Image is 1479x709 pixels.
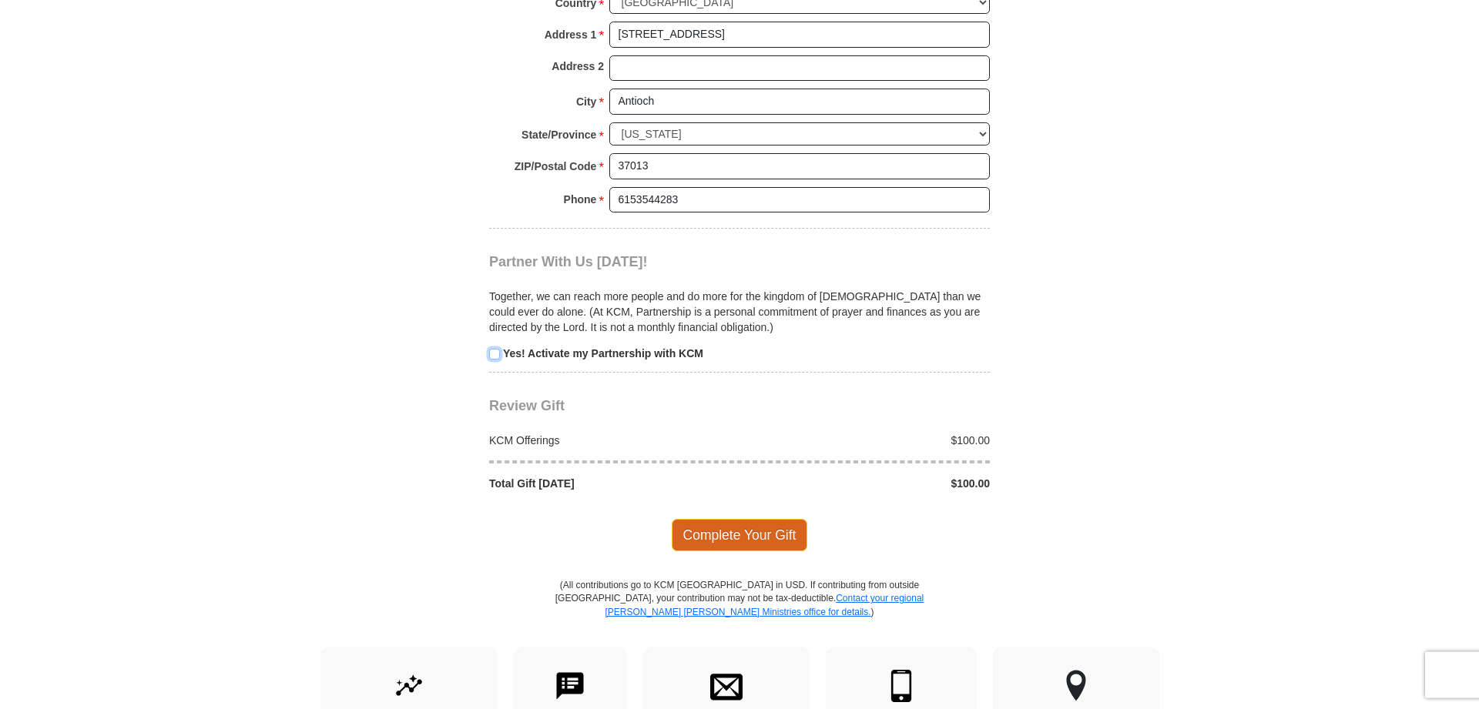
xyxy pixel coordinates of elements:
[554,670,586,702] img: text-to-give.svg
[576,91,596,112] strong: City
[739,476,998,491] div: $100.00
[481,476,740,491] div: Total Gift [DATE]
[710,670,743,702] img: envelope.svg
[552,55,604,77] strong: Address 2
[393,670,425,702] img: give-by-stock.svg
[1065,670,1087,702] img: other-region
[503,347,703,360] strong: Yes! Activate my Partnership with KCM
[672,519,808,551] span: Complete Your Gift
[489,254,648,269] span: Partner With Us [DATE]!
[555,579,924,646] p: (All contributions go to KCM [GEOGRAPHIC_DATA] in USD. If contributing from outside [GEOGRAPHIC_D...
[885,670,917,702] img: mobile.svg
[739,433,998,448] div: $100.00
[605,593,924,617] a: Contact your regional [PERSON_NAME] [PERSON_NAME] Ministries office for details.
[481,433,740,448] div: KCM Offerings
[489,398,565,413] span: Review Gift
[564,189,597,210] strong: Phone
[545,24,597,45] strong: Address 1
[489,289,990,335] p: Together, we can reach more people and do more for the kingdom of [DEMOGRAPHIC_DATA] than we coul...
[522,124,596,145] strong: State/Province
[515,156,597,177] strong: ZIP/Postal Code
